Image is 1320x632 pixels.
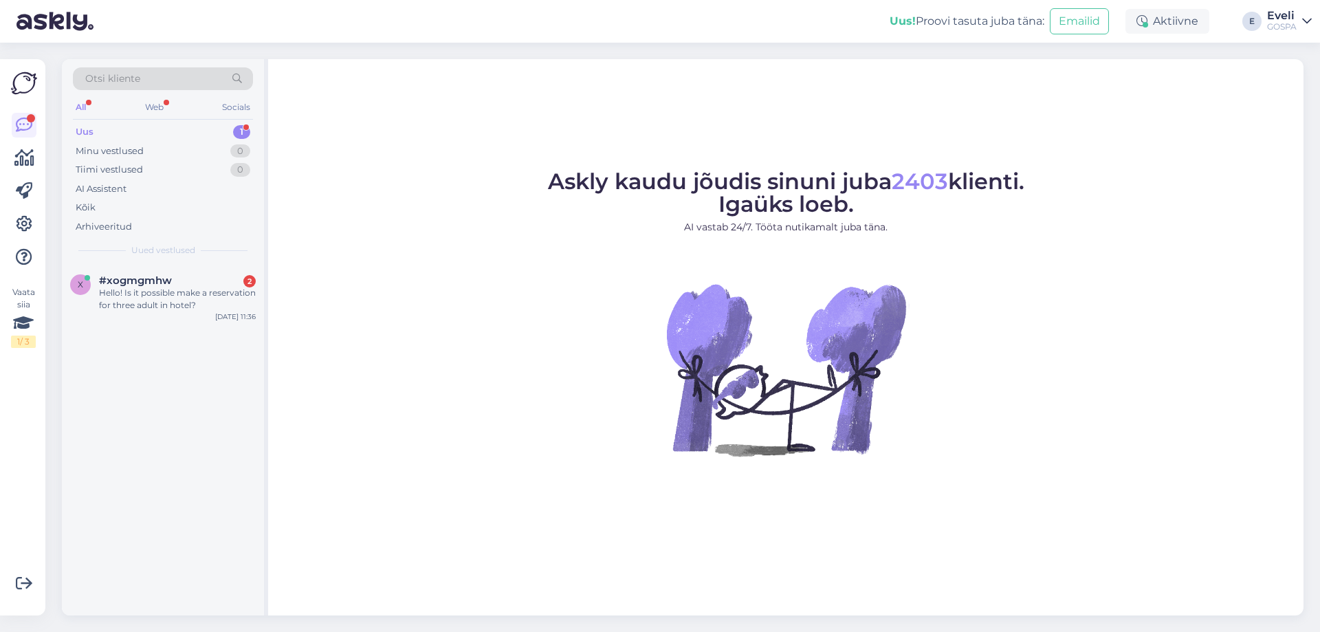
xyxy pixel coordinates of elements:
[662,246,910,493] img: No Chat active
[1267,21,1297,32] div: GOSPA
[76,182,126,196] div: AI Assistent
[219,98,253,116] div: Socials
[76,201,96,215] div: Kõik
[78,279,83,290] span: x
[548,220,1024,235] p: AI vastab 24/7. Tööta nutikamalt juba täna.
[11,286,36,348] div: Vaata siia
[230,163,250,177] div: 0
[76,125,93,139] div: Uus
[243,275,256,287] div: 2
[99,287,256,312] div: Hello! Is it possible make a reservation for three adult in hotel?
[230,144,250,158] div: 0
[1267,10,1312,32] a: EveliGOSPA
[1267,10,1297,21] div: Eveli
[11,336,36,348] div: 1 / 3
[215,312,256,322] div: [DATE] 11:36
[892,168,948,195] span: 2403
[548,168,1024,217] span: Askly kaudu jõudis sinuni juba klienti. Igaüks loeb.
[1125,9,1209,34] div: Aktiivne
[890,14,916,28] b: Uus!
[131,244,195,257] span: Uued vestlused
[76,144,144,158] div: Minu vestlused
[1242,12,1262,31] div: E
[73,98,89,116] div: All
[142,98,166,116] div: Web
[85,72,140,86] span: Otsi kliente
[233,125,250,139] div: 1
[890,13,1044,30] div: Proovi tasuta juba täna:
[11,70,37,96] img: Askly Logo
[76,163,143,177] div: Tiimi vestlused
[1050,8,1109,34] button: Emailid
[76,220,132,234] div: Arhiveeritud
[99,274,172,287] span: #xogmgmhw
